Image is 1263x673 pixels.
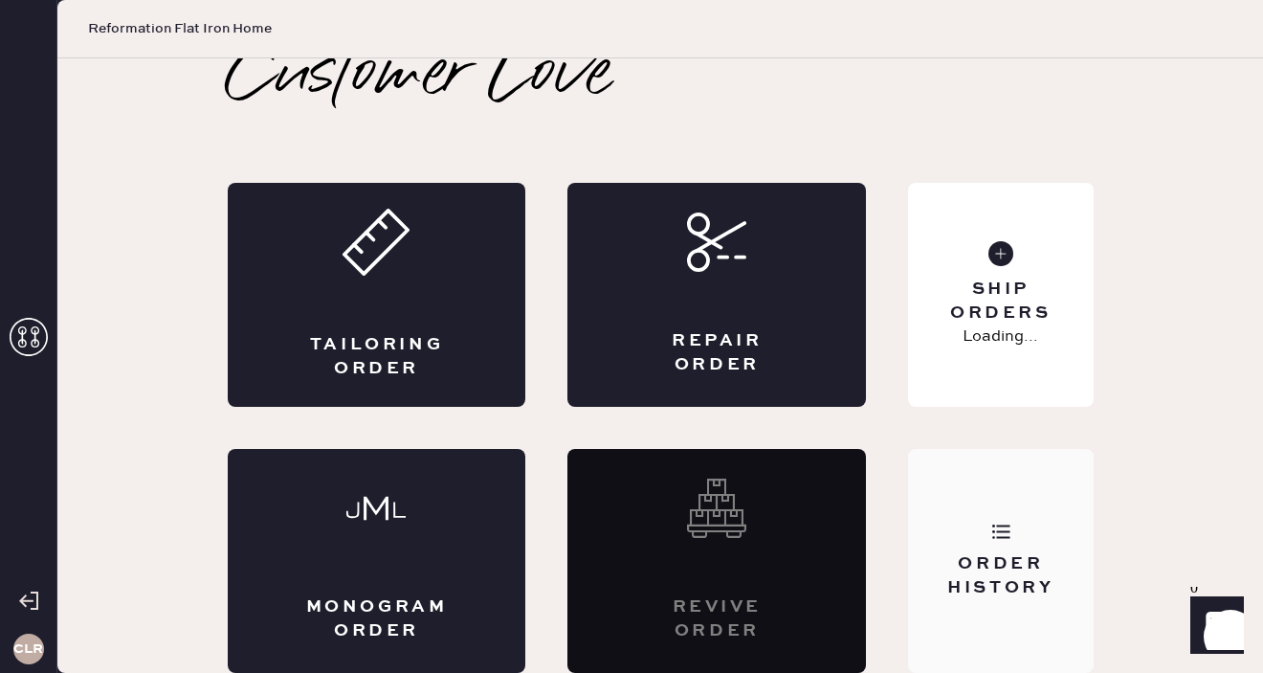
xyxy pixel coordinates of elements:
div: Monogram Order [304,595,450,643]
div: Order History [923,552,1077,600]
div: Tailoring Order [304,333,450,381]
iframe: Front Chat [1172,587,1254,669]
h2: Customer Love [228,37,611,114]
h3: CLR [13,642,43,656]
div: Ship Orders [923,278,1077,325]
div: Repair Order [644,329,789,377]
span: Reformation Flat Iron Home [88,19,272,38]
div: Revive order [644,595,789,643]
div: Interested? Contact us at care@hemster.co [567,449,866,673]
p: Loading... [963,325,1038,348]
